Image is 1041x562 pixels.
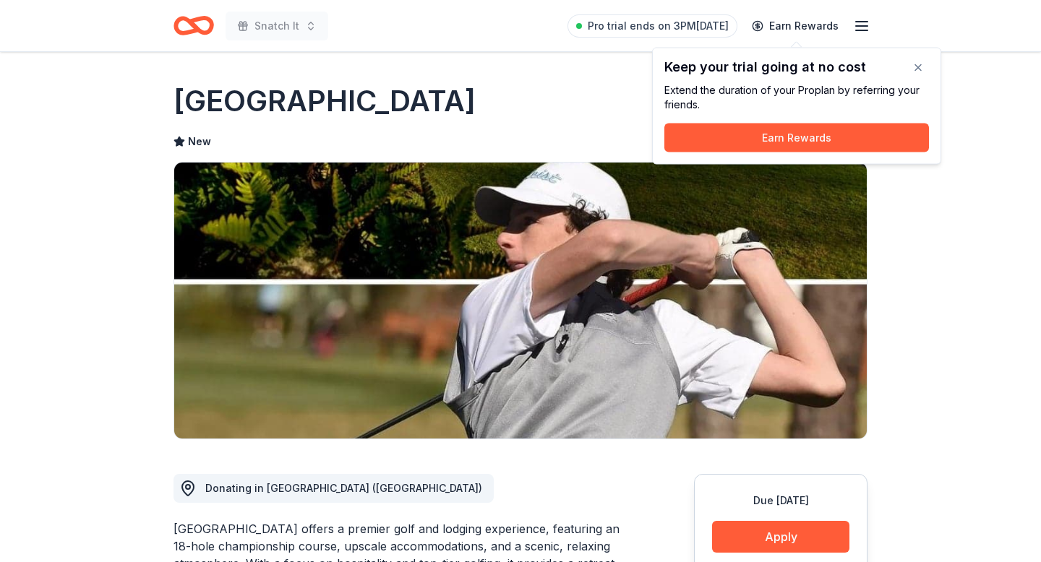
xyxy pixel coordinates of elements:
a: Pro trial ends on 3PM[DATE] [567,14,737,38]
span: Snatch It [254,17,299,35]
div: Keep your trial going at no cost [664,60,929,74]
span: Donating in [GEOGRAPHIC_DATA] ([GEOGRAPHIC_DATA]) [205,482,482,494]
button: Snatch It [226,12,328,40]
div: Extend the duration of your Pro plan by referring your friends. [664,83,929,112]
button: Earn Rewards [664,124,929,152]
img: Image for Beau Rivage Golf & Resort [174,163,867,438]
h1: [GEOGRAPHIC_DATA] [173,81,476,121]
a: Home [173,9,214,43]
span: Pro trial ends on 3PM[DATE] [588,17,729,35]
span: New [188,133,211,150]
button: Apply [712,521,849,553]
a: Earn Rewards [743,13,847,39]
div: Due [DATE] [712,492,849,509]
